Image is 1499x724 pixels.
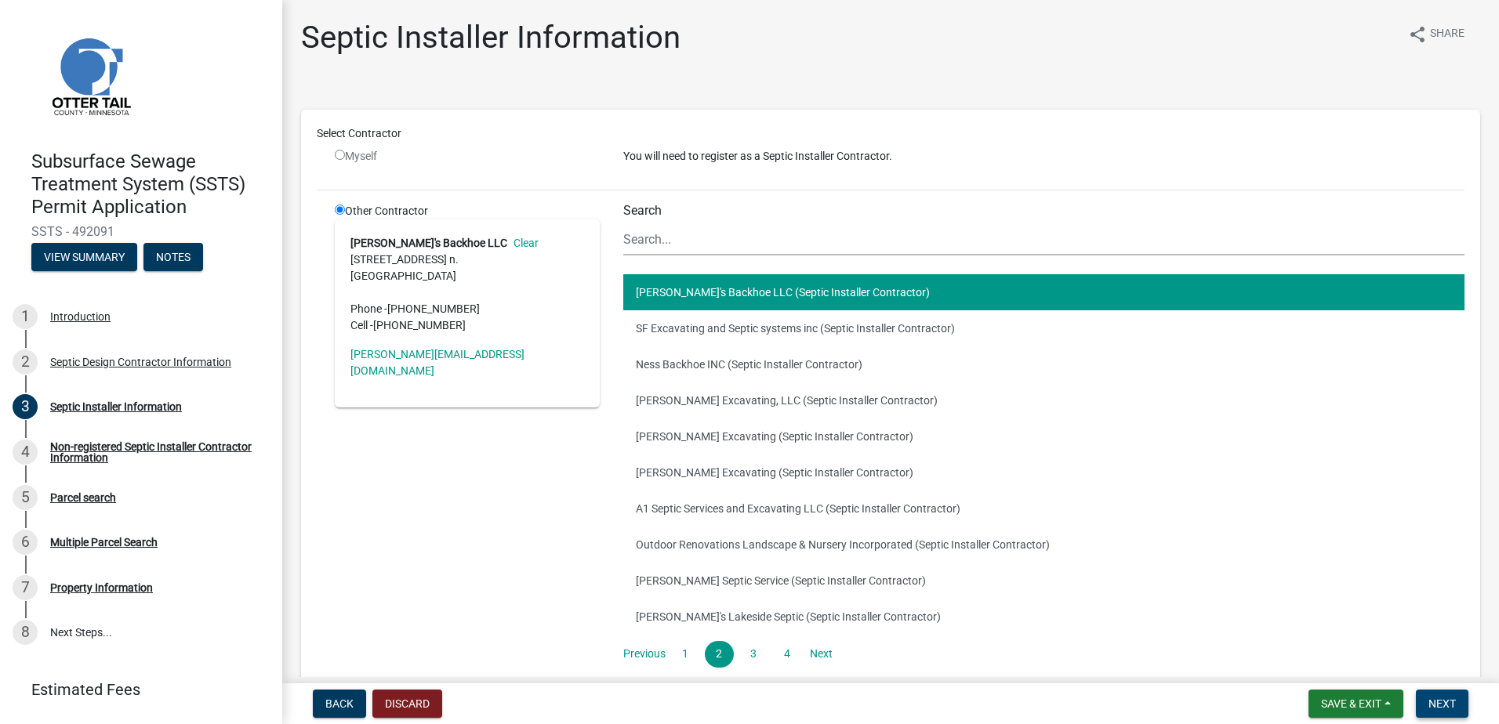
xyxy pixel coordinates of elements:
button: shareShare [1396,19,1477,49]
button: View Summary [31,243,137,271]
i: share [1408,25,1427,44]
span: Next [1428,697,1456,710]
button: SF Excavating and Septic systems inc (Septic Installer Contractor) [623,310,1465,346]
span: Back [325,697,354,710]
span: [PHONE_NUMBER] [373,319,466,331]
div: 1 [13,304,38,329]
div: Myself [335,148,600,165]
div: 6 [13,530,38,555]
div: Property Information [50,582,153,593]
span: Share [1430,25,1465,44]
div: 7 [13,575,38,600]
h4: Subsurface Sewage Treatment System (SSTS) Permit Application [31,150,270,218]
a: 4 [773,641,801,668]
wm-modal-confirm: Notes [143,252,203,265]
button: [PERSON_NAME]'s Lakeside Septic (Septic Installer Contractor) [623,599,1465,635]
button: Ness Backhoe INC (Septic Installer Contractor) [623,346,1465,382]
div: Non-registered Septic Installer Contractor Information [50,441,257,463]
button: Notes [143,243,203,271]
button: Save & Exit [1308,690,1403,718]
img: Otter Tail County, Minnesota [31,16,149,134]
button: [PERSON_NAME] Excavating (Septic Installer Contractor) [623,418,1465,454]
a: 1 [671,641,699,668]
a: Previous [623,641,666,668]
div: 4 [13,440,38,465]
button: [PERSON_NAME] Excavating (Septic Installer Contractor) [623,454,1465,491]
abbr: Phone - [350,302,387,315]
button: [PERSON_NAME] Excavating, LLC (Septic Installer Contractor) [623,382,1465,418]
button: Discard [372,690,442,718]
button: Next [1416,690,1468,718]
a: 3 [739,641,768,668]
span: Save & Exit [1321,697,1381,710]
div: Select Contractor [305,125,1476,142]
button: Outdoor Renovations Landscape & Nursery Incorporated (Septic Installer Contractor) [623,527,1465,563]
label: Search [623,205,662,217]
button: Back [313,690,366,718]
address: [STREET_ADDRESS] n. [GEOGRAPHIC_DATA] [350,235,584,334]
span: SSTS - 492091 [31,224,251,239]
input: Search... [623,223,1465,255]
strong: [PERSON_NAME]'s Backhoe LLC [350,237,507,249]
h1: Septic Installer Information [301,19,681,56]
div: Other Contractor [323,203,612,705]
abbr: Cell - [350,319,373,331]
div: 8 [13,620,38,645]
a: Next [807,641,835,668]
a: [PERSON_NAME][EMAIL_ADDRESS][DOMAIN_NAME] [350,348,524,377]
span: [PHONE_NUMBER] [387,302,480,315]
div: Septic Design Contractor Information [50,357,231,367]
a: Estimated Fees [13,674,257,705]
button: [PERSON_NAME]'s Backhoe LLC (Septic Installer Contractor) [623,274,1465,310]
p: You will need to register as a Septic Installer Contractor. [623,148,1465,165]
button: A1 Septic Services and Excavating LLC (Septic Installer Contractor) [623,491,1465,527]
div: Parcel search [50,492,116,503]
div: 3 [13,394,38,419]
a: Clear [507,237,539,249]
wm-modal-confirm: Summary [31,252,137,265]
div: Multiple Parcel Search [50,537,158,548]
div: 5 [13,485,38,510]
button: [PERSON_NAME] Septic Service (Septic Installer Contractor) [623,563,1465,599]
a: 2 [705,641,733,668]
div: Septic Installer Information [50,401,182,412]
div: 2 [13,349,38,375]
nav: Page navigation [623,641,1465,668]
div: Introduction [50,311,111,322]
